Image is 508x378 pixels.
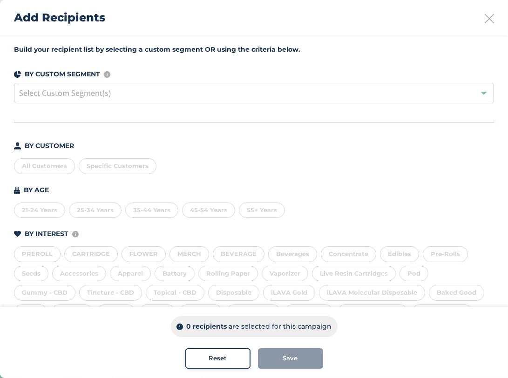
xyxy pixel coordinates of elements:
img: icon-info-236977d2.svg [104,71,110,78]
div: PREROLL [14,246,61,262]
p: are selected for this campaign [229,322,332,331]
p: BY CUSTOM SEGMENT [25,69,100,79]
div: iLAVA Magma [412,304,473,320]
div: Chew [14,304,47,320]
span: Select Custom Segment(s) [19,88,111,98]
div: Batter [139,304,176,320]
span: Reset [209,354,227,363]
div: All Customers [14,158,75,174]
div: Concentrate [321,246,376,262]
div: Beverages [268,246,317,262]
div: CARTRIDGE [64,246,118,262]
img: icon-cake-93b2a7b5.svg [14,187,20,194]
p: 0 recipients [187,322,227,331]
button: Reset [185,348,251,369]
div: Live Resin Cartridges [312,266,396,282]
img: icon-heart-dark-29e6356f.svg [14,231,21,237]
span: Specific Customers [87,162,149,169]
div: BEVERAGE [213,246,264,262]
div: Tincture - CBD [79,285,142,301]
div: 21-24 Years [14,202,65,218]
img: icon-info-dark-48f6c5f3.svg [176,324,183,330]
div: MERCH [169,246,209,262]
div: Pre-Rolls [423,246,468,262]
div: Crumble [179,304,223,320]
iframe: Chat Widget [461,333,508,378]
div: iLAVA Molecular Disposable [319,285,425,301]
div: Battery [155,266,195,282]
div: Baked Good [429,285,484,301]
div: 35-44 Years [125,202,178,218]
div: 25-34 Years [69,202,122,218]
img: icon-person-dark-ced50e5f.svg [14,142,21,149]
img: icon-info-236977d2.svg [72,231,79,237]
div: Vaporizer [262,266,308,282]
p: BY INTEREST [25,229,68,239]
div: Gummy - CBD [14,285,75,301]
div: Rolling Paper [198,266,258,282]
div: Cured Resin [226,304,281,320]
div: Gummy [51,304,93,320]
div: Accessories [52,266,106,282]
div: Disposable [208,285,259,301]
div: FLOWER [122,246,166,262]
div: 45-54 Years [182,202,235,218]
div: Seeds [14,266,48,282]
div: Badder [96,304,135,320]
div: Edibles [380,246,419,262]
div: [PERSON_NAME] [337,304,408,320]
img: icon-segments-dark-074adb27.svg [14,71,21,78]
p: BY AGE [24,185,49,195]
p: BY CUSTOMER [25,141,74,151]
div: Diamonds [284,304,333,320]
div: Pod [400,266,428,282]
div: 55+ Years [239,202,285,218]
div: iLAVA Gold [263,285,315,301]
h2: Add Recipients [14,9,105,26]
label: Build your recipient list by selecting a custom segment OR using the criteria below. [14,45,494,54]
div: Apparel [110,266,151,282]
div: Topical - CBD [146,285,204,301]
